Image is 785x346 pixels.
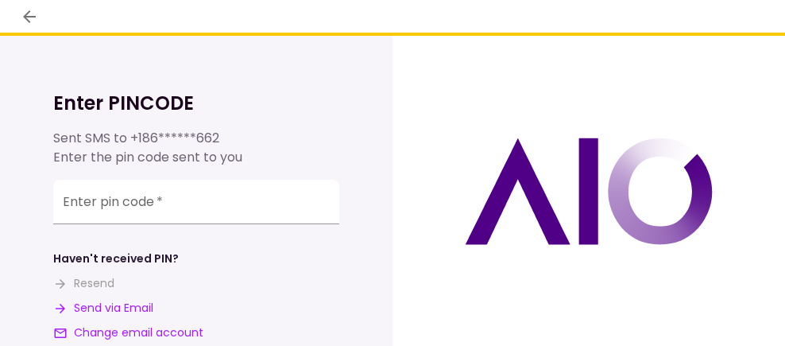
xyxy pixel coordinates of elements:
[53,251,179,267] div: Haven't received PIN?
[53,325,203,341] button: Change email account
[53,129,339,167] div: Sent SMS to Enter the pin code sent to you
[53,275,114,292] button: Resend
[53,300,153,317] button: Send via Email
[465,138,713,245] img: AIO logo
[53,91,339,116] h1: Enter PINCODE
[16,3,43,30] button: back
